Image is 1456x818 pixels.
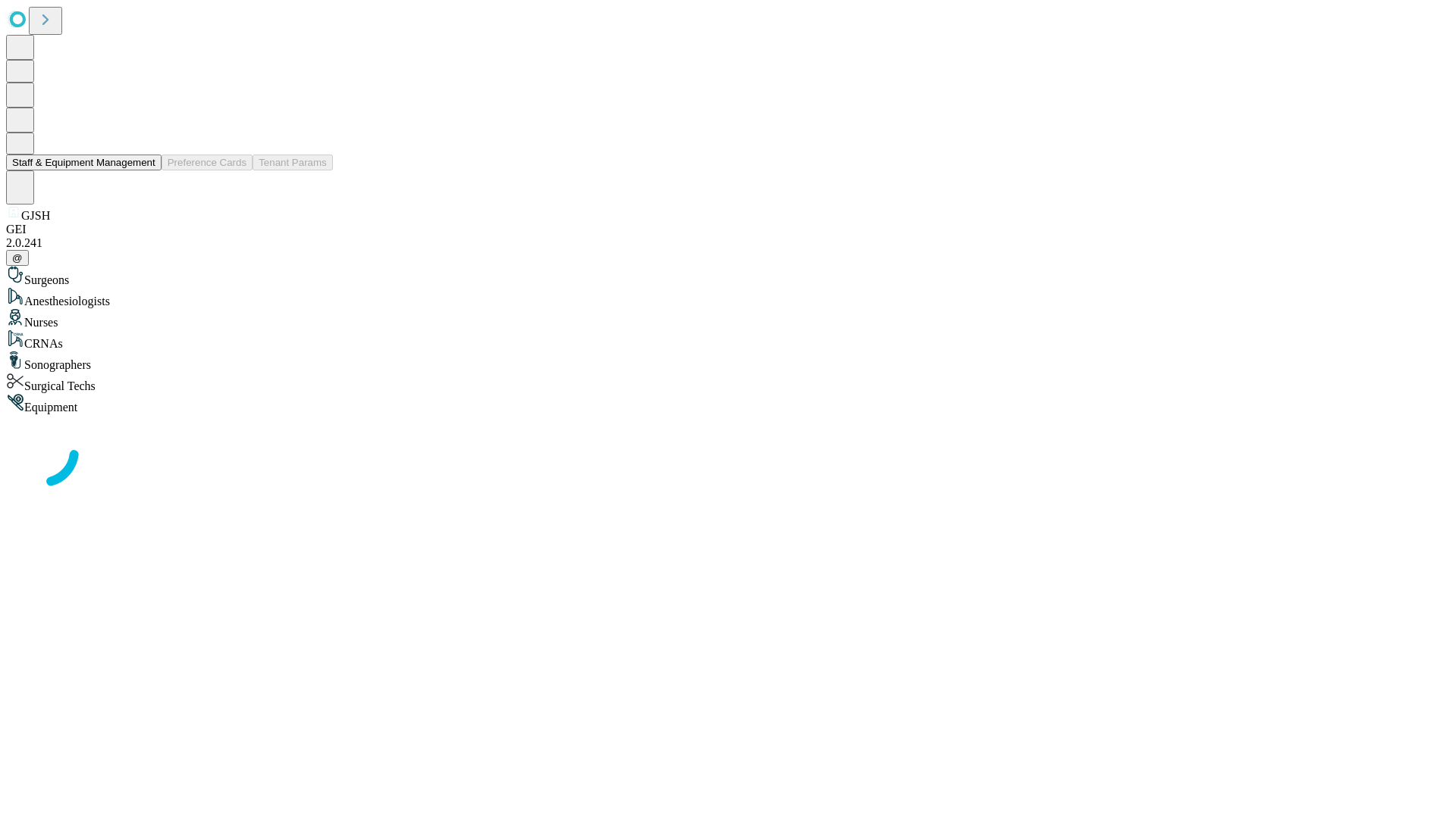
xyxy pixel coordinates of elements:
[6,351,1450,372] div: Sonographers
[6,250,29,266] button: @
[6,372,1450,393] div: Surgical Techs
[6,308,1450,329] div: Nurses
[6,223,1450,236] div: GEI
[6,287,1450,308] div: Anesthesiologists
[253,155,333,170] button: Tenant Params
[12,252,23,264] span: @
[6,393,1450,414] div: Equipment
[6,266,1450,287] div: Surgeons
[21,209,50,222] span: GJSH
[6,236,1450,250] div: 2.0.241
[6,155,162,170] button: Staff & Equipment Management
[162,155,253,170] button: Preference Cards
[6,329,1450,351] div: CRNAs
